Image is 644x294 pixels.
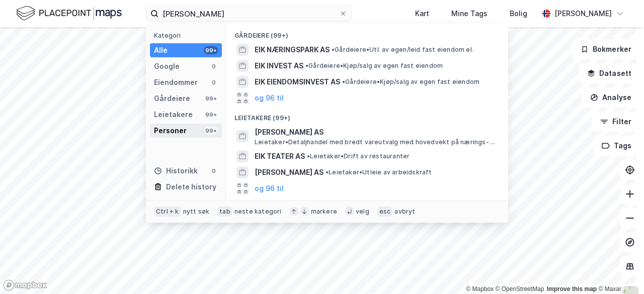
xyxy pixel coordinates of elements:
[307,152,310,160] span: •
[154,125,187,137] div: Personer
[255,76,340,88] span: EIK EIENDOMSINVEST AS
[154,44,168,56] div: Alle
[305,62,443,70] span: Gårdeiere • Kjøp/salg av egen fast eiendom
[305,62,308,69] span: •
[326,168,329,176] span: •
[154,92,190,105] div: Gårdeiere
[210,78,218,86] div: 0
[154,76,198,88] div: Eiendommer
[154,109,193,121] div: Leietakere
[326,168,432,176] span: Leietaker • Utleie av arbeidskraft
[356,208,369,216] div: velg
[451,8,488,20] div: Mine Tags
[255,150,305,162] span: EIK TEATER AS
[594,246,644,294] div: Kontrollprogram for chat
[255,166,324,178] span: [PERSON_NAME] AS
[154,60,180,72] div: Google
[183,208,210,216] div: nytt søk
[547,285,597,292] a: Improve this map
[592,112,640,132] button: Filter
[342,78,345,85] span: •
[332,46,473,54] span: Gårdeiere • Utl. av egen/leid fast eiendom el.
[255,126,496,138] span: [PERSON_NAME] AS
[394,208,415,216] div: avbryt
[158,6,339,21] input: Søk på adresse, matrikkel, gårdeiere, leietakere eller personer
[16,5,122,22] img: logo.f888ab2527a4732fd821a326f86c7f29.svg
[415,8,429,20] div: Kart
[554,8,612,20] div: [PERSON_NAME]
[255,138,498,146] span: Leietaker • Detaljhandel med bredt vareutvalg med hovedvekt på nærings- og nytelsesmidler
[154,165,198,177] div: Historikk
[466,285,494,292] a: Mapbox
[593,136,640,156] button: Tags
[496,285,544,292] a: OpenStreetMap
[210,167,218,175] div: 0
[204,127,218,135] div: 99+
[377,207,393,217] div: esc
[255,182,284,194] button: og 96 til
[204,46,218,54] div: 99+
[572,39,640,59] button: Bokmerker
[579,63,640,83] button: Datasett
[255,44,330,56] span: EIK NÆRINGSPARK AS
[226,197,508,215] div: Personer (99+)
[342,78,479,86] span: Gårdeiere • Kjøp/salg av egen fast eiendom
[311,208,337,216] div: markere
[510,8,527,20] div: Bolig
[154,207,181,217] div: Ctrl + k
[3,279,47,291] a: Mapbox homepage
[226,106,508,124] div: Leietakere (99+)
[154,32,222,39] div: Kategori
[226,24,508,42] div: Gårdeiere (99+)
[210,62,218,70] div: 0
[217,207,232,217] div: tab
[204,94,218,103] div: 99+
[307,152,410,160] span: Leietaker • Drift av restauranter
[594,246,644,294] iframe: Chat Widget
[582,87,640,108] button: Analyse
[204,111,218,119] div: 99+
[332,46,335,53] span: •
[166,181,216,193] div: Delete history
[234,208,282,216] div: neste kategori
[255,60,303,72] span: EIK INVEST AS
[255,92,284,104] button: og 96 til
